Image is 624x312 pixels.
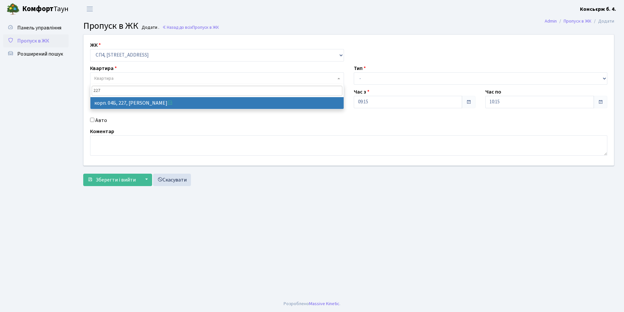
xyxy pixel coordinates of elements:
label: Авто [95,116,107,124]
span: Таун [22,4,69,15]
a: Massive Kinetic [309,300,339,307]
b: Комфорт [22,4,54,14]
span: Квартира [94,75,114,82]
span: Розширений пошук [17,50,63,58]
img: logo.png [7,3,20,16]
a: Скасувати [153,174,191,186]
button: Зберегти і вийти [83,174,140,186]
li: Додати [591,18,614,25]
div: Розроблено . [284,300,340,307]
a: Назад до всіхПропуск в ЖК [162,24,219,30]
li: корп. 04Б, 227, [PERSON_NAME] [90,97,344,109]
label: Час по [485,88,501,96]
a: Пропуск в ЖК [564,18,591,25]
a: Пропуск в ЖК [3,34,69,47]
label: Коментар [90,128,114,135]
span: Пропуск в ЖК [83,19,138,32]
span: Панель управління [17,24,61,31]
button: Переключити навігацію [82,4,98,14]
a: Панель управління [3,21,69,34]
label: ЖК [90,41,101,49]
a: Admin [545,18,557,25]
span: Пропуск в ЖК [17,37,49,44]
label: Тип [354,64,366,72]
a: Розширений пошук [3,47,69,61]
span: Пропуск в ЖК [192,24,219,30]
nav: breadcrumb [535,14,624,28]
a: Консьєрж б. 4. [580,5,616,13]
span: Зберегти і вийти [96,176,136,183]
b: Консьєрж б. 4. [580,6,616,13]
label: Час з [354,88,369,96]
label: Квартира [90,64,117,72]
small: Додати . [140,25,159,30]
